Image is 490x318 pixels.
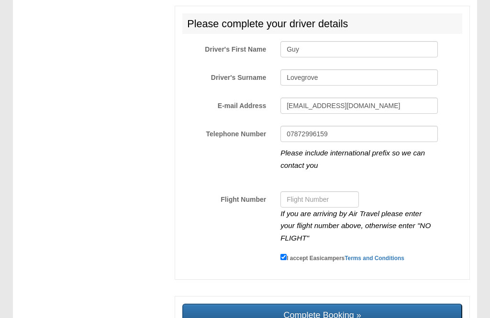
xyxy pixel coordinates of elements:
[345,255,404,262] a: Terms and Conditions
[175,41,273,54] label: Driver's First Name
[280,126,438,142] input: Telephone Number
[175,69,273,82] label: Driver's Surname
[280,254,287,260] input: I accept EasicampersTerms and Conditions
[280,41,438,57] input: Driver's First Name
[280,209,431,242] i: If you are arriving by Air Travel please enter your flight number above, otherwise enter "NO FLIGHT"
[280,98,438,114] input: E-mail Address
[280,149,425,169] i: Please include international prefix so we can contact you
[287,255,404,262] small: I accept Easicampers
[175,191,273,204] label: Flight Number
[175,98,273,110] label: E-mail Address
[175,126,273,139] label: Telephone Number
[280,69,438,86] input: Driver's Surname
[182,13,462,34] h2: Please complete your driver details
[280,191,359,208] input: Flight Number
